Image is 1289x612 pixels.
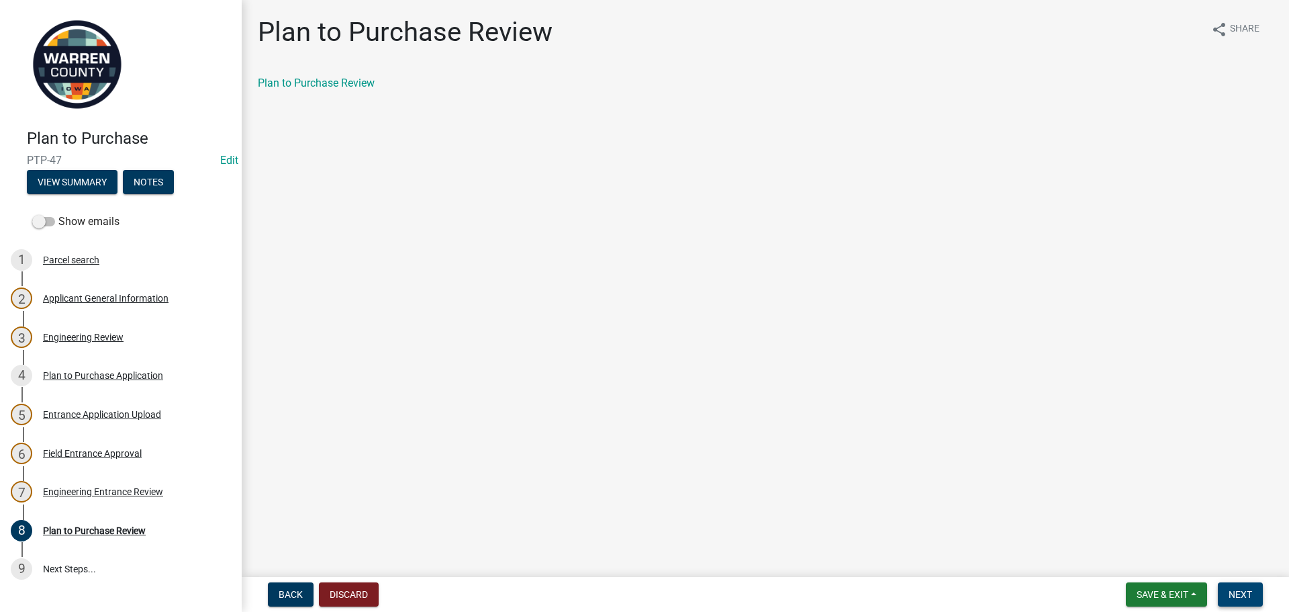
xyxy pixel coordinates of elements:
a: Edit [220,154,238,167]
button: shareShare [1200,16,1270,42]
div: 7 [11,481,32,502]
div: 9 [11,558,32,580]
div: 3 [11,326,32,348]
button: Next [1218,582,1263,607]
label: Show emails [32,214,120,230]
div: Parcel search [43,255,99,265]
div: Field Entrance Approval [43,449,142,458]
span: Next [1229,589,1252,600]
button: Back [268,582,314,607]
button: View Summary [27,170,117,194]
button: Notes [123,170,174,194]
span: Save & Exit [1137,589,1188,600]
wm-modal-confirm: Summary [27,177,117,188]
div: 5 [11,404,32,425]
wm-modal-confirm: Edit Application Number [220,154,238,167]
div: Entrance Application Upload [43,410,161,419]
div: 8 [11,520,32,541]
span: Share [1230,21,1259,38]
div: 2 [11,288,32,309]
div: Engineering Entrance Review [43,487,163,496]
div: Plan to Purchase Review [43,526,146,535]
i: share [1211,21,1227,38]
h4: Plan to Purchase [27,129,231,148]
div: Plan to Purchase Application [43,371,163,380]
button: Discard [319,582,379,607]
div: 1 [11,249,32,271]
span: PTP-47 [27,154,215,167]
div: 4 [11,365,32,386]
div: Applicant General Information [43,294,169,303]
h1: Plan to Purchase Review [258,16,553,48]
div: 6 [11,443,32,464]
a: Plan to Purchase Review [258,77,375,89]
div: Engineering Review [43,333,124,342]
wm-modal-confirm: Notes [123,177,174,188]
button: Save & Exit [1126,582,1207,607]
img: Warren County, Iowa [27,14,128,115]
span: Back [279,589,303,600]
